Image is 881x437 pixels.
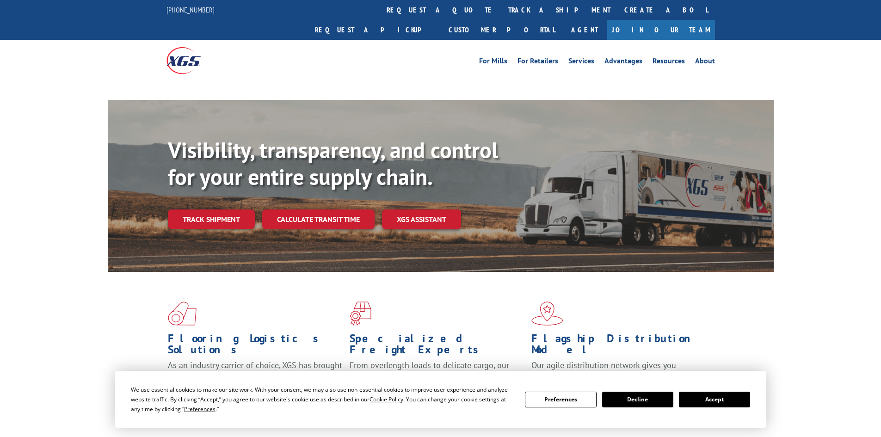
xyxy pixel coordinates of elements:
span: Cookie Policy [370,395,403,403]
h1: Specialized Freight Experts [350,333,524,360]
a: Join Our Team [607,20,715,40]
a: For Mills [479,57,507,68]
p: From overlength loads to delicate cargo, our experienced staff knows the best way to move your fr... [350,360,524,401]
span: Preferences [184,405,216,413]
a: Resources [653,57,685,68]
h1: Flooring Logistics Solutions [168,333,343,360]
a: Services [568,57,594,68]
button: Preferences [525,392,596,407]
a: Request a pickup [308,20,442,40]
img: xgs-icon-flagship-distribution-model-red [531,302,563,326]
a: [PHONE_NUMBER] [166,5,215,14]
a: Advantages [604,57,642,68]
button: Accept [679,392,750,407]
a: Track shipment [168,209,255,229]
a: XGS ASSISTANT [382,209,461,229]
b: Visibility, transparency, and control for your entire supply chain. [168,135,498,191]
span: As an industry carrier of choice, XGS has brought innovation and dedication to flooring logistics... [168,360,342,393]
h1: Flagship Distribution Model [531,333,706,360]
img: xgs-icon-focused-on-flooring-red [350,302,371,326]
span: Our agile distribution network gives you nationwide inventory management on demand. [531,360,702,382]
a: For Retailers [518,57,558,68]
a: About [695,57,715,68]
a: Agent [562,20,607,40]
a: Calculate transit time [262,209,375,229]
a: Customer Portal [442,20,562,40]
div: We use essential cookies to make our site work. With your consent, we may also use non-essential ... [131,385,514,414]
img: xgs-icon-total-supply-chain-intelligence-red [168,302,197,326]
button: Decline [602,392,673,407]
div: Cookie Consent Prompt [115,371,766,428]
